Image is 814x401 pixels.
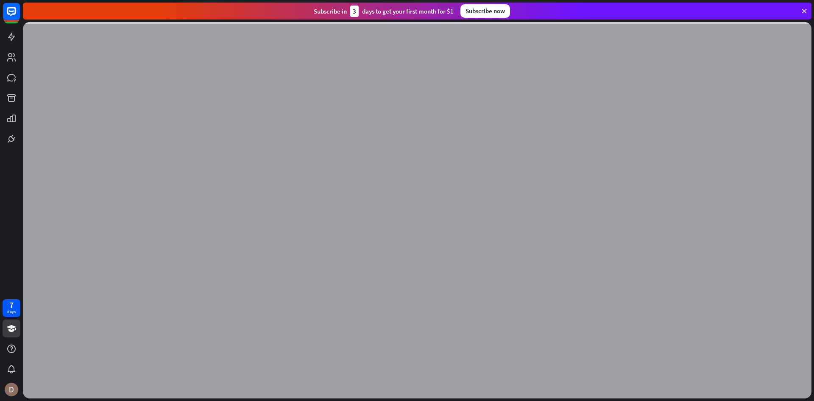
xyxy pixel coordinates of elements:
[3,299,20,317] a: 7 days
[460,4,510,18] div: Subscribe now
[7,309,16,315] div: days
[350,6,359,17] div: 3
[314,6,454,17] div: Subscribe in days to get your first month for $1
[9,301,14,309] div: 7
